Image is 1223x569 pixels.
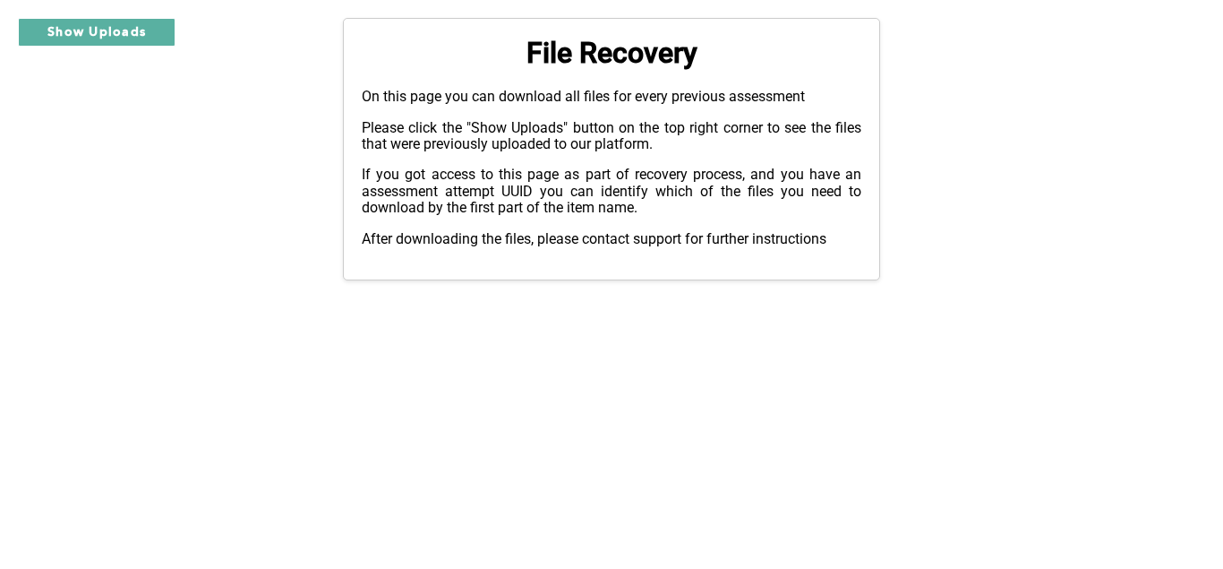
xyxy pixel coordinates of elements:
[362,167,861,216] p: If you got access to this page as part of recovery process, and you have an assessment attempt UU...
[362,37,861,70] h1: File Recovery
[362,89,861,105] p: On this page you can download all files for every previous assessment
[18,18,175,47] button: Show Uploads
[362,231,861,247] p: After downloading the files, please contact support for further instructions
[362,120,861,153] p: Please click the "Show Uploads" button on the top right corner to see the files that were previou...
